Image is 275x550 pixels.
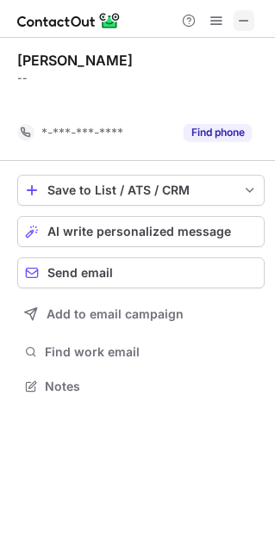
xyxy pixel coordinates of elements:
button: Add to email campaign [17,299,265,330]
button: Reveal Button [184,124,252,141]
span: Notes [45,379,258,394]
div: Save to List / ATS / CRM [47,183,234,197]
span: Add to email campaign [47,307,184,321]
button: Find work email [17,340,265,364]
span: Send email [47,266,113,280]
span: Email Unavailable [41,97,144,113]
button: Send email [17,257,265,288]
span: Find work email [45,344,258,360]
button: save-profile-one-click [17,175,265,206]
button: Notes [17,374,265,399]
button: AI write personalized message [17,216,265,247]
span: AI write personalized message [47,225,231,238]
img: ContactOut v5.3.10 [17,10,121,31]
div: -- [17,71,265,86]
div: [PERSON_NAME] [17,52,133,69]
